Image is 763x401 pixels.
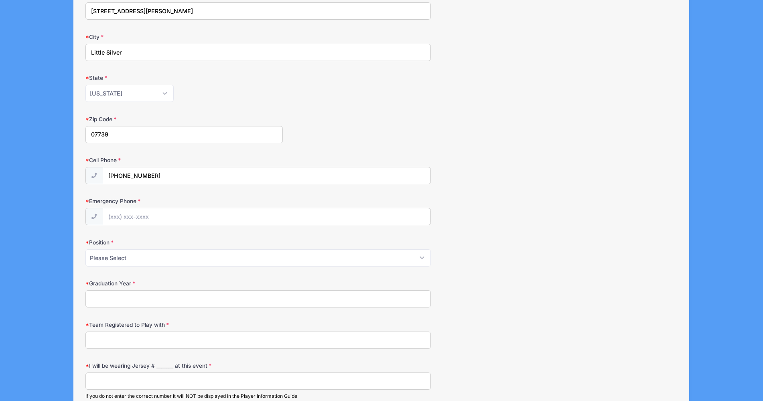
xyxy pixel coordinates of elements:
[85,362,283,370] label: I will be wearing Jersey # _______ at this event
[85,126,283,143] input: xxxxx
[85,393,431,400] div: If you do not enter the correct number it will NOT be displayed in the Player Information Guide
[85,197,283,205] label: Emergency Phone
[85,33,283,41] label: City
[103,167,431,184] input: (xxx) xxx-xxxx
[85,279,283,287] label: Graduation Year
[85,321,283,329] label: Team Registered to Play with
[85,74,283,82] label: State
[85,115,283,123] label: Zip Code
[103,208,431,225] input: (xxx) xxx-xxxx
[85,156,283,164] label: Cell Phone
[85,238,283,246] label: Position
